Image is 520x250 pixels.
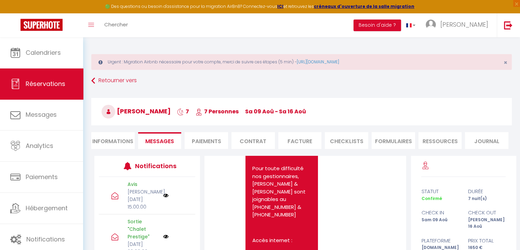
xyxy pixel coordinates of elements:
[417,217,464,230] div: Sam 09 Aoû
[5,3,26,23] button: Ouvrir le widget de chat LiveChat
[314,3,414,9] a: créneaux d'ouverture de la salle migration
[26,204,68,212] span: Hébergement
[185,132,228,149] li: Paiements
[26,48,61,57] span: Calendriers
[440,20,488,29] span: [PERSON_NAME]
[354,20,401,31] button: Besoin d'aide ?
[99,13,133,37] a: Chercher
[417,209,464,217] div: check in
[91,54,512,70] div: Urgent : Migration Airbnb nécessaire pour votre compte, merci de suivre ces étapes (5 min) -
[417,237,464,245] div: Plateforme
[464,196,510,202] div: 7 nuit(s)
[278,132,322,149] li: Facture
[491,219,515,245] iframe: Chat
[196,108,239,115] span: 7 Personnes
[26,79,65,88] span: Réservations
[325,132,368,149] li: CHECKLISTS
[135,158,175,174] h3: Notifications
[465,132,508,149] li: Journal
[128,180,159,188] p: Avis
[128,188,159,211] p: [PERSON_NAME][DATE] 15:00:00
[102,107,171,115] span: [PERSON_NAME]
[145,137,174,145] span: Messages
[252,237,311,245] p: Accès internet :
[163,234,169,239] img: NO IMAGE
[504,58,507,67] span: ×
[91,75,512,87] a: Retourner vers
[464,209,510,217] div: check out
[128,218,159,240] p: Sortie "Chalet Prestige"
[464,187,510,196] div: durée
[421,196,442,201] span: Confirmé
[104,21,128,28] span: Chercher
[26,110,57,119] span: Messages
[504,21,512,29] img: logout
[417,187,464,196] div: statut
[231,132,275,149] li: Contrat
[426,20,436,30] img: ...
[252,165,311,219] p: Pour toute difficulté nos gestionnaires, [PERSON_NAME] & [PERSON_NAME] sont joignables au [PHONE_...
[464,237,510,245] div: Prix total
[163,193,169,198] img: NO IMAGE
[21,19,63,31] img: Super Booking
[418,132,462,149] li: Ressources
[26,235,65,243] span: Notifications
[26,173,58,181] span: Paiements
[277,3,283,9] a: ICI
[245,108,306,115] span: sa 09 Aoû - sa 16 Aoû
[177,108,189,115] span: 7
[26,141,53,150] span: Analytics
[504,60,507,66] button: Close
[372,132,415,149] li: FORMULAIRES
[421,13,497,37] a: ... [PERSON_NAME]
[297,59,339,65] a: [URL][DOMAIN_NAME]
[91,132,135,149] li: Informations
[464,217,510,230] div: [PERSON_NAME] 16 Aoû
